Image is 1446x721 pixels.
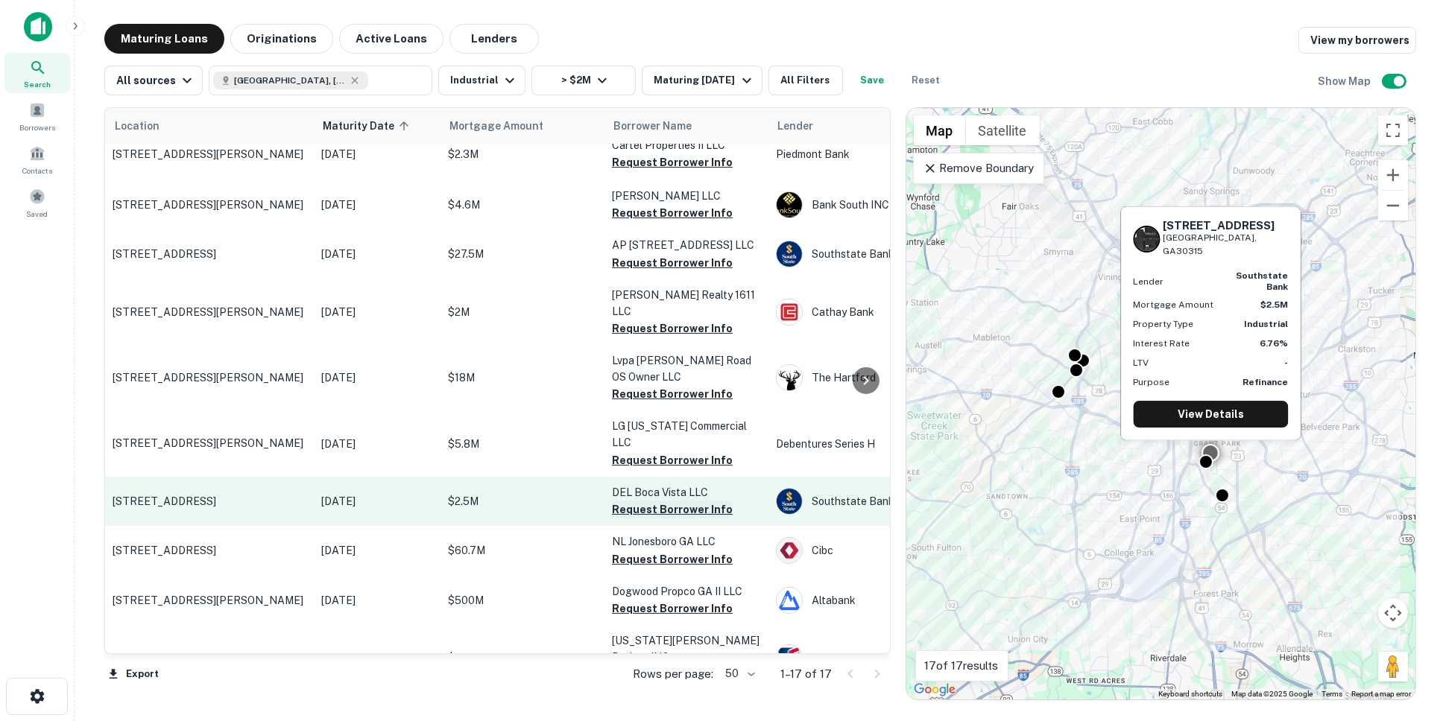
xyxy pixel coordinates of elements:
[321,197,433,213] p: [DATE]
[448,493,597,509] p: $2.5M
[113,651,306,664] p: [STREET_ADDRESS]
[776,146,1000,162] p: Piedmont Bank
[4,53,70,93] a: Search
[441,108,604,144] th: Mortgage Amount
[923,159,1034,177] p: Remove Boundary
[113,371,306,384] p: [STREET_ADDRESS][PERSON_NAME]
[22,165,52,177] span: Contacts
[1371,554,1446,626] iframe: Chat Widget
[448,197,597,213] p: $4.6M
[654,72,755,89] div: Maturing [DATE]
[910,680,959,699] a: Open this area in Google Maps (opens a new window)
[914,115,966,145] button: Show street map
[1134,298,1214,311] p: Mortgage Amount
[612,204,733,222] button: Request Borrower Info
[776,436,1000,452] p: Debentures Series H
[1351,690,1411,698] a: Report a map error
[4,96,70,136] a: Borrowers
[116,72,196,89] div: All sources
[113,305,306,319] p: [STREET_ADDRESS][PERSON_NAME]
[1237,270,1289,291] strong: southstate bank
[612,188,761,204] p: [PERSON_NAME] LLC
[777,192,802,217] img: picture
[925,657,999,675] p: 17 of 17 results
[339,24,443,54] button: Active Loans
[777,241,802,267] img: picture
[781,665,833,683] p: 1–17 of 17
[314,108,441,144] th: Maturity Date
[612,237,761,253] p: AP [STREET_ADDRESS] LLC
[612,254,733,272] button: Request Borrower Info
[321,493,433,509] p: [DATE]
[4,139,70,180] a: Contacts
[321,592,433,609] p: [DATE]
[1134,275,1164,288] p: Lender
[113,495,306,508] p: [STREET_ADDRESS]
[612,484,761,501] p: DEL Boca Vista LLC
[323,117,414,135] span: Maturity Date
[1231,690,1313,698] span: Map data ©2025 Google
[776,488,1000,515] div: Southstate Bank, National Association
[448,592,597,609] p: $500M
[114,117,160,135] span: Location
[438,66,525,95] button: Industrial
[448,146,597,162] p: $2.3M
[634,665,714,683] p: Rows per page:
[1134,337,1190,350] p: Interest Rate
[230,24,333,54] button: Originations
[531,66,636,95] button: > $2M
[321,304,433,320] p: [DATE]
[1134,375,1170,389] p: Purpose
[1164,219,1289,232] h6: [STREET_ADDRESS]
[449,117,563,135] span: Mortgage Amount
[448,304,597,320] p: $2M
[612,137,761,153] p: Cartel Properties II LLC
[612,385,733,403] button: Request Borrower Info
[1285,358,1289,368] strong: -
[777,299,802,325] img: picture
[104,663,162,685] button: Export
[321,436,433,452] p: [DATE]
[768,108,1007,144] th: Lender
[449,24,539,54] button: Lenders
[906,108,1415,699] div: 0 0
[776,299,1000,325] div: Cathay Bank
[612,550,733,568] button: Request Borrower Info
[104,66,203,95] button: All sources
[1243,377,1289,387] strong: Refinance
[1245,319,1289,329] strong: Industrial
[448,369,597,386] p: $18M
[321,146,433,162] p: [DATE]
[966,115,1040,145] button: Show satellite imagery
[776,364,1000,391] div: The Hartford
[642,66,762,95] button: Maturing [DATE]
[24,78,51,90] span: Search
[104,24,224,54] button: Maturing Loans
[604,108,768,144] th: Borrower Name
[777,588,802,613] img: picture
[1261,299,1289,310] strong: $2.5M
[903,66,950,95] button: Reset
[24,12,52,42] img: capitalize-icon.png
[612,418,761,451] p: LG [US_STATE] Commercial LLC
[1298,27,1416,54] a: View my borrowers
[612,533,761,550] p: NL Jonesboro GA LLC
[1378,191,1408,220] button: Zoom out
[448,649,597,666] p: $2.4M
[612,320,733,337] button: Request Borrower Info
[321,369,433,386] p: [DATE]
[612,451,733,469] button: Request Borrower Info
[849,66,897,95] button: Save your search to get updates of matches that match your search criteria.
[1158,689,1222,699] button: Keyboard shortcuts
[1164,231,1289,259] p: [GEOGRAPHIC_DATA], GA30315
[113,198,306,212] p: [STREET_ADDRESS][PERSON_NAME]
[234,74,346,87] span: [GEOGRAPHIC_DATA], [GEOGRAPHIC_DATA], [GEOGRAPHIC_DATA]
[612,352,761,385] p: Lvpa [PERSON_NAME] Road OS Owner LLC
[448,246,597,262] p: $27.5M
[1318,73,1373,89] h6: Show Map
[19,121,55,133] span: Borrowers
[776,241,1000,267] div: Southstate Bank, National Association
